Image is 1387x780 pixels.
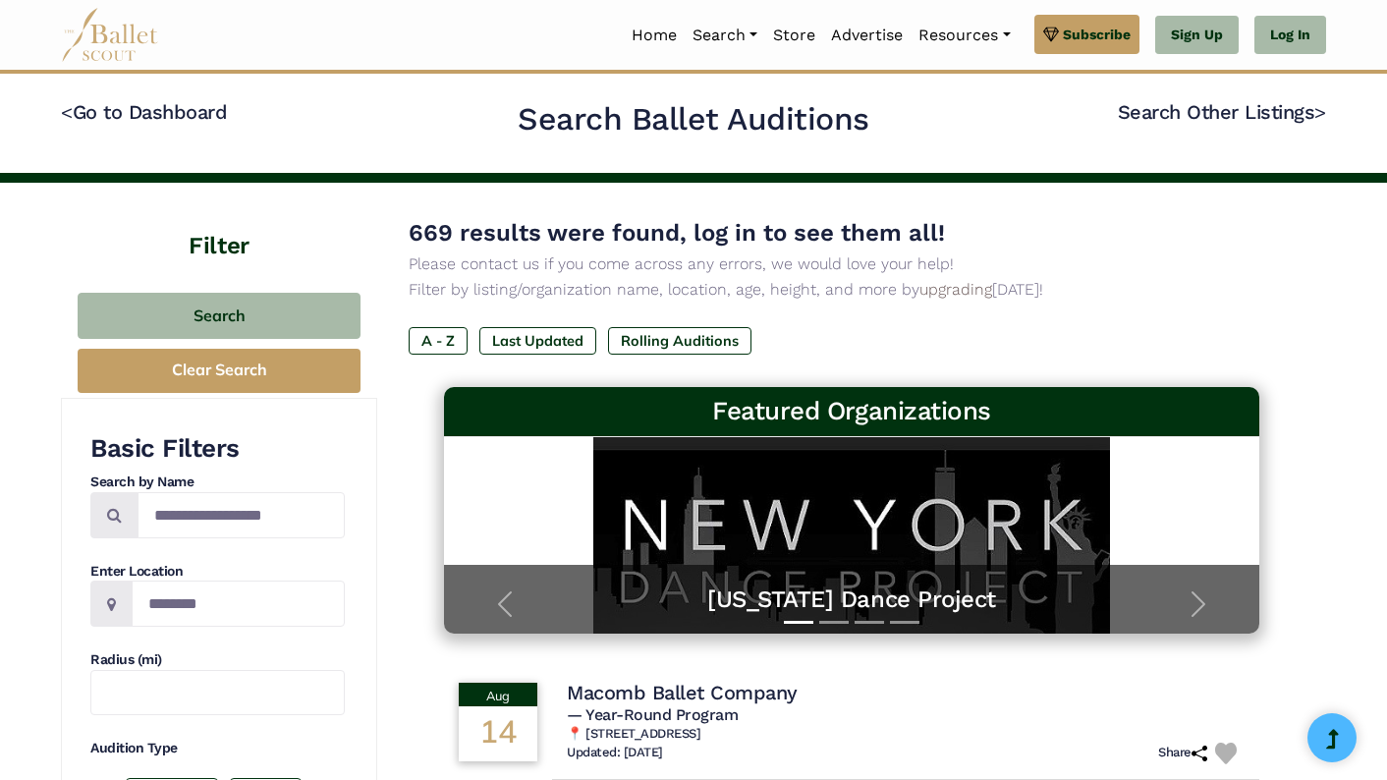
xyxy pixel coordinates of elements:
[1314,99,1326,124] code: >
[464,585,1240,615] a: [US_STATE] Dance Project
[567,745,663,761] h6: Updated: [DATE]
[685,15,765,56] a: Search
[784,611,813,634] button: Slide 1
[138,492,345,538] input: Search by names...
[567,705,738,724] span: — Year-Round Program
[460,395,1244,428] h3: Featured Organizations
[459,683,537,706] div: Aug
[90,432,345,466] h3: Basic Filters
[61,183,377,263] h4: Filter
[855,611,884,634] button: Slide 3
[61,99,73,124] code: <
[567,680,798,705] h4: Macomb Ballet Company
[1155,16,1239,55] a: Sign Up
[90,562,345,582] h4: Enter Location
[61,100,227,124] a: <Go to Dashboard
[919,280,992,299] a: upgrading
[1158,745,1207,761] h6: Share
[479,327,596,355] label: Last Updated
[409,251,1295,277] p: Please contact us if you come across any errors, we would love your help!
[90,473,345,492] h4: Search by Name
[1063,24,1131,45] span: Subscribe
[459,706,537,761] div: 14
[911,15,1018,56] a: Resources
[567,726,1245,743] h6: 📍 [STREET_ADDRESS]
[132,581,345,627] input: Location
[624,15,685,56] a: Home
[1043,24,1059,45] img: gem.svg
[409,219,945,247] span: 669 results were found, log in to see them all!
[78,293,361,339] button: Search
[765,15,823,56] a: Store
[1034,15,1139,54] a: Subscribe
[1118,100,1326,124] a: Search Other Listings>
[90,739,345,758] h4: Audition Type
[409,327,468,355] label: A - Z
[409,277,1295,303] p: Filter by listing/organization name, location, age, height, and more by [DATE]!
[890,611,919,634] button: Slide 4
[608,327,751,355] label: Rolling Auditions
[78,349,361,393] button: Clear Search
[1254,16,1326,55] a: Log In
[90,650,345,670] h4: Radius (mi)
[819,611,849,634] button: Slide 2
[518,99,869,140] h2: Search Ballet Auditions
[823,15,911,56] a: Advertise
